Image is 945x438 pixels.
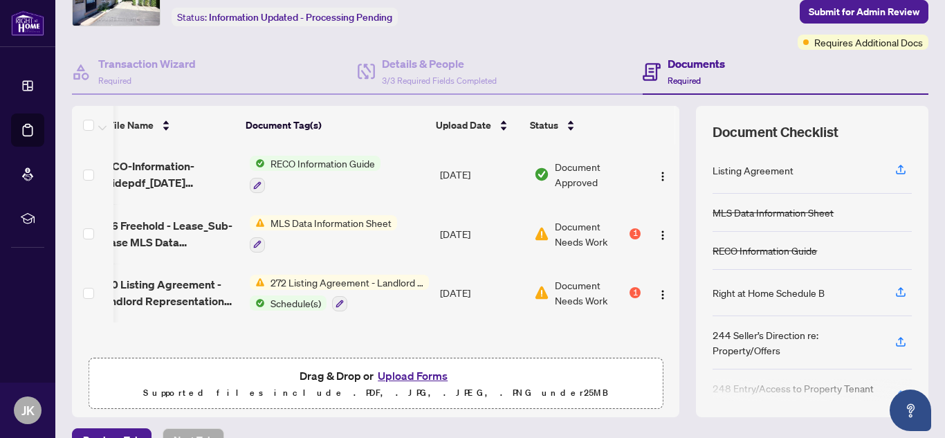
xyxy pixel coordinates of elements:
[98,385,654,401] p: Supported files include .PDF, .JPG, .JPEG, .PNG under 25 MB
[652,282,674,304] button: Logo
[21,401,35,420] span: JK
[657,171,668,182] img: Logo
[250,215,265,230] img: Status Icon
[555,219,627,249] span: Document Needs Work
[713,285,825,300] div: Right at Home Schedule B
[657,230,668,241] img: Logo
[530,118,558,133] span: Status
[430,106,524,145] th: Upload Date
[98,55,196,72] h4: Transaction Wizard
[88,106,240,145] th: (3) File Name
[265,295,327,311] span: Schedule(s)
[534,167,549,182] img: Document Status
[436,118,491,133] span: Upload Date
[630,287,641,298] div: 1
[890,390,931,431] button: Open asap
[713,243,817,258] div: RECO Information Guide
[374,367,452,385] button: Upload Forms
[265,156,380,171] span: RECO Information Guide
[98,75,131,86] span: Required
[250,275,265,290] img: Status Icon
[713,327,879,358] div: 244 Seller’s Direction re: Property/Offers
[250,275,429,312] button: Status Icon272 Listing Agreement - Landlord Designated Representation Agreement Authority to Offe...
[265,275,429,290] span: 272 Listing Agreement - Landlord Designated Representation Agreement Authority to Offer for Lease
[434,145,529,204] td: [DATE]
[240,106,430,145] th: Document Tag(s)
[668,55,725,72] h4: Documents
[555,277,627,308] span: Document Needs Work
[209,11,392,24] span: Information Updated - Processing Pending
[657,289,668,300] img: Logo
[630,228,641,239] div: 1
[382,55,497,72] h4: Details & People
[652,223,674,245] button: Logo
[713,205,834,220] div: MLS Data Information Sheet
[668,75,701,86] span: Required
[652,163,674,185] button: Logo
[89,358,662,410] span: Drag & Drop orUpload FormsSupported files include .PDF, .JPG, .JPEG, .PNG under25MB
[534,226,549,241] img: Document Status
[98,276,239,309] span: 210 Listing Agreement - Landlord Representation Agreement - Authority to Offer for Lease - PropTx...
[250,156,265,171] img: Status Icon
[11,10,44,36] img: logo
[250,156,380,193] button: Status IconRECO Information Guide
[713,122,838,142] span: Document Checklist
[250,215,397,253] button: Status IconMLS Data Information Sheet
[300,367,452,385] span: Drag & Drop or
[809,1,919,23] span: Submit for Admin Review
[555,159,641,190] span: Document Approved
[713,163,793,178] div: Listing Agreement
[93,118,154,133] span: (3) File Name
[98,158,239,191] span: RECO-Information-Guidepdf_[DATE] 15_34_40.pdf
[434,204,529,264] td: [DATE]
[250,295,265,311] img: Status Icon
[265,215,397,230] span: MLS Data Information Sheet
[524,106,642,145] th: Status
[98,217,239,250] span: 296 Freehold - Lease_Sub-Lease MLS Data Information Form - TRREB_[DATE] 15_34_37.pdf
[434,264,529,323] td: [DATE]
[534,285,549,300] img: Document Status
[382,75,497,86] span: 3/3 Required Fields Completed
[172,8,398,26] div: Status:
[814,35,923,50] span: Requires Additional Docs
